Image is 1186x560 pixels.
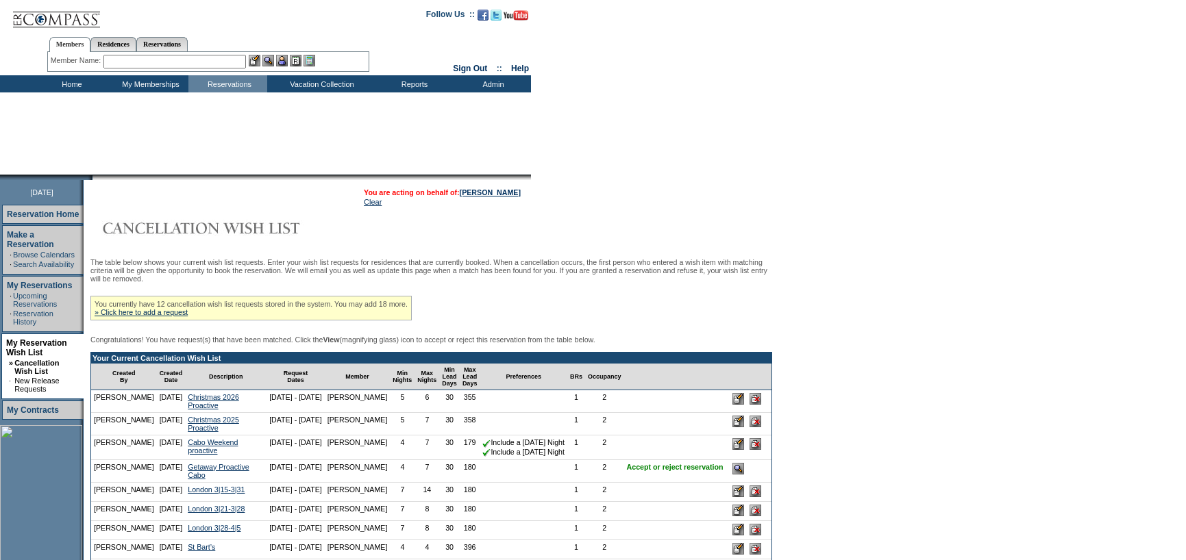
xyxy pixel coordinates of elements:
td: 30 [439,521,460,540]
td: [PERSON_NAME] [91,483,157,502]
a: St Bart’s [188,543,215,551]
a: Reservation History [13,309,53,326]
td: Preferences [480,364,567,390]
a: London 3|28-4|5 [188,524,240,532]
a: My Reservations [7,281,72,290]
a: Clear [364,198,382,206]
a: [PERSON_NAME] [460,188,521,196]
a: New Release Requests [14,377,59,393]
a: Upcoming Reservations [13,292,57,308]
td: [PERSON_NAME] [325,413,391,435]
nobr: Include a [DATE] Night [482,448,565,456]
img: b_edit.gif [249,55,260,66]
input: Edit this Request [732,438,744,450]
a: Reservations [136,37,188,51]
nobr: [DATE] - [DATE] [269,543,322,551]
img: chkSmaller.gif [482,440,491,448]
a: Christmas 2025 Proactive [188,416,239,432]
td: 7 [390,502,415,521]
nobr: [DATE] - [DATE] [269,524,322,532]
img: Follow us on Twitter [491,10,502,21]
td: 1 [567,540,585,559]
td: Max Lead Days [460,364,480,390]
td: Home [31,75,110,92]
td: [PERSON_NAME] [91,460,157,483]
a: Become our fan on Facebook [478,14,489,22]
td: 2 [585,390,624,413]
a: My Reservation Wish List [6,338,67,357]
td: 30 [439,483,460,502]
td: [PERSON_NAME] [325,460,391,483]
input: Edit this Request [732,416,744,427]
a: Sign Out [453,64,487,73]
td: My Memberships [110,75,188,92]
td: Vacation Collection [267,75,373,92]
td: Max Nights [415,364,439,390]
input: Delete this Request [750,416,761,427]
input: Edit this Request [732,524,744,535]
td: Occupancy [585,364,624,390]
a: Getaway Proactive Cabo [188,463,249,479]
td: 180 [460,460,480,483]
td: 7 [415,413,439,435]
input: Edit this Request [732,505,744,516]
a: My Contracts [7,405,59,415]
nobr: Include a [DATE] Night [482,438,565,446]
td: 1 [567,390,585,413]
span: :: [497,64,502,73]
a: Make a Reservation [7,230,54,249]
div: You currently have 12 cancellation wish list requests stored in the system. You may add 18 more. [90,296,412,320]
td: [PERSON_NAME] [91,413,157,435]
a: Follow us on Twitter [491,14,502,22]
a: Subscribe to our YouTube Channel [504,14,528,22]
img: blank.gif [92,175,94,180]
td: 5 [390,413,415,435]
td: 1 [567,521,585,540]
td: 30 [439,460,460,483]
td: 180 [460,502,480,521]
td: [DATE] [157,390,186,413]
td: · [10,251,12,259]
img: View [262,55,274,66]
td: [PERSON_NAME] [325,540,391,559]
td: [DATE] [157,413,186,435]
td: 2 [585,521,624,540]
input: Delete this Request [750,485,761,497]
a: Browse Calendars [13,251,75,259]
td: [PERSON_NAME] [325,435,391,459]
td: [PERSON_NAME] [91,521,157,540]
td: [DATE] [157,460,186,483]
td: Created Date [157,364,186,390]
a: Reservation Home [7,209,79,219]
td: 7 [415,435,439,459]
td: Your Current Cancellation Wish List [91,353,771,364]
td: [PERSON_NAME] [325,521,391,540]
img: Subscribe to our YouTube Channel [504,10,528,21]
td: [DATE] [157,483,186,502]
a: Help [511,64,529,73]
img: chkSmaller.gif [482,448,491,457]
td: Admin [452,75,531,92]
nobr: [DATE] - [DATE] [269,393,322,401]
nobr: [DATE] - [DATE] [269,505,322,513]
input: Delete this Request [750,393,761,405]
td: [DATE] [157,521,186,540]
td: [PERSON_NAME] [91,540,157,559]
td: 1 [567,502,585,521]
td: [DATE] [157,540,186,559]
td: Min Lead Days [439,364,460,390]
nobr: [DATE] - [DATE] [269,416,322,424]
td: Reservations [188,75,267,92]
input: Delete this Request [750,438,761,450]
td: 4 [390,435,415,459]
td: 1 [567,435,585,459]
td: [PERSON_NAME] [91,502,157,521]
div: Member Name: [51,55,103,66]
td: 1 [567,460,585,483]
input: Edit this Request [732,485,744,497]
td: [PERSON_NAME] [91,390,157,413]
td: 396 [460,540,480,559]
input: Edit this Request [732,543,744,555]
td: [DATE] [157,502,186,521]
td: [PERSON_NAME] [91,435,157,459]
